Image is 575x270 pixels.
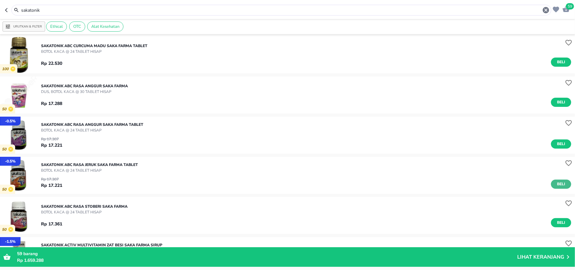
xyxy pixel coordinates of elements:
p: SAKATONIK ACTIV MULTIVITAMIN ZAT BESI Saka Farma SIRUP [41,242,162,248]
p: BOTOL KACA @ 24 TABLET HISAP [41,127,143,133]
span: Rp 1.659.288 [17,257,44,263]
p: barang [17,250,517,257]
button: 59 [561,4,570,14]
p: 100 [2,67,10,71]
p: - 1.5 % [5,239,15,244]
p: - 0.5 % [5,118,15,124]
input: Cari 4000+ produk di sini [21,7,542,14]
button: Beli [551,180,571,189]
span: 59 [566,3,574,9]
p: SAKATONIK ABC RASA ANGGUR Saka Farma TABLET [41,122,143,127]
p: SAKATONIK ABC CURCUMA MADU Saka Farma TABLET [41,43,147,49]
button: Beli [551,98,571,107]
span: Beli [556,99,566,106]
div: OTC [69,21,85,32]
p: - 0.5 % [5,158,15,164]
p: Rp 17.307 [41,176,62,182]
span: Beli [556,59,566,65]
span: OTC [69,24,85,29]
p: Rp 22.530 [41,60,62,67]
span: Ethical [46,24,67,29]
p: Urutkan & Filter [13,24,42,29]
p: DUS, BOTOL KACA @ 30 TABLET HISAP [41,89,128,95]
button: Beli [551,218,571,227]
p: 50 [2,227,8,232]
p: Rp 17.288 [41,100,62,107]
span: Beli [556,141,566,147]
p: 50 [2,187,8,192]
span: Beli [556,181,566,187]
p: BOTOL KACA @ 24 TABLET HISAP [41,49,147,54]
p: 50 [2,147,8,152]
div: Alat Kesehatan [87,21,123,32]
p: 50 [2,107,8,112]
p: Rp 17.307 [41,136,62,142]
div: Ethical [46,21,67,32]
span: Beli [556,219,566,226]
p: Rp 17.221 [41,182,62,189]
span: 59 [17,251,22,257]
p: Rp 17.221 [41,142,62,149]
button: Beli [551,58,571,67]
p: BOTOL KACA @ 24 TABLET HISAP [41,168,138,173]
p: Rp 17.361 [41,221,62,227]
p: BOTOL KACA @ 24 TABLET HISAP [41,209,128,215]
button: Urutkan & Filter [3,21,45,32]
p: SAKATONIK ABC RASA JERUK Saka Farma TABLET [41,162,138,168]
span: Alat Kesehatan [87,24,123,29]
p: SAKATONIK ABC RASA STOBERI Saka Farma [41,204,128,209]
p: SAKATONIK ABC RASA ANGGUR Saka Farma [41,83,128,89]
button: Beli [551,139,571,149]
